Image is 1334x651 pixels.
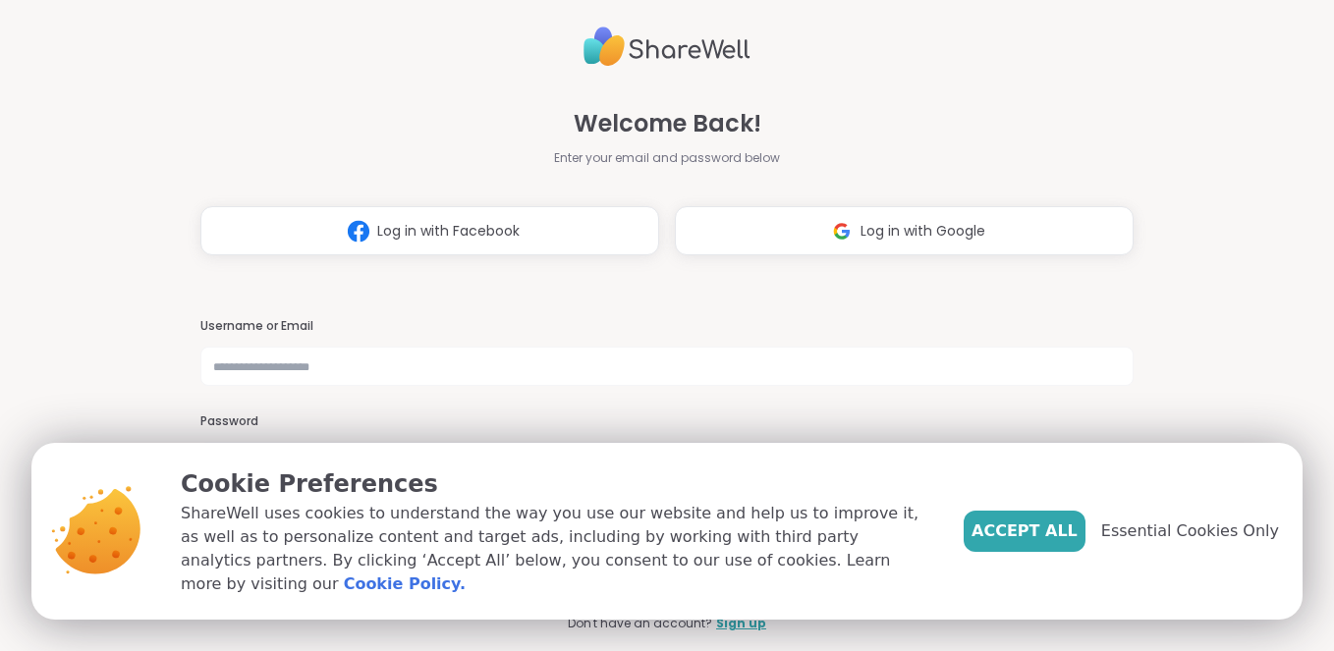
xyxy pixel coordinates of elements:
[181,466,932,502] p: Cookie Preferences
[861,221,985,242] span: Log in with Google
[675,206,1134,255] button: Log in with Google
[200,206,659,255] button: Log in with Facebook
[377,221,520,242] span: Log in with Facebook
[554,149,780,167] span: Enter your email and password below
[972,519,1078,543] span: Accept All
[340,213,377,249] img: ShareWell Logomark
[964,511,1085,552] button: Accept All
[574,106,761,141] span: Welcome Back!
[200,318,1135,335] h3: Username or Email
[200,413,1135,430] h3: Password
[344,572,466,596] a: Cookie Policy.
[716,615,766,632] a: Sign up
[584,19,750,75] img: ShareWell Logo
[181,502,932,596] p: ShareWell uses cookies to understand the way you use our website and help us to improve it, as we...
[823,213,861,249] img: ShareWell Logomark
[568,615,712,632] span: Don't have an account?
[1101,519,1279,543] span: Essential Cookies Only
